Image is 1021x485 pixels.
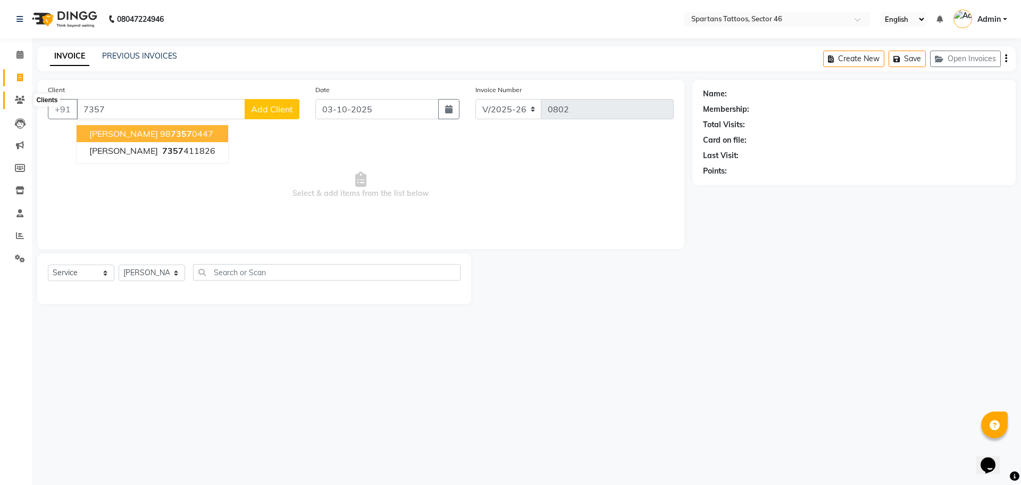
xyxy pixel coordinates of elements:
[160,128,213,139] ngb-highlight: 98 0447
[89,128,158,139] span: [PERSON_NAME]
[27,4,100,34] img: logo
[953,10,972,28] img: Admin
[245,99,299,119] button: Add Client
[703,135,747,146] div: Card on file:
[171,128,192,139] span: 7357
[34,94,60,106] div: Clients
[48,85,65,95] label: Client
[117,4,164,34] b: 08047224946
[50,47,89,66] a: INVOICE
[703,166,727,177] div: Points:
[703,88,727,100] div: Name:
[930,51,1001,67] button: Open Invoices
[89,145,158,156] span: [PERSON_NAME]
[315,85,330,95] label: Date
[889,51,926,67] button: Save
[193,264,461,281] input: Search or Scan
[823,51,884,67] button: Create New
[703,104,749,115] div: Membership:
[160,145,215,156] ngb-highlight: 411826
[162,145,183,156] span: 7357
[251,104,293,114] span: Add Client
[703,150,739,161] div: Last Visit:
[976,442,1010,474] iframe: chat widget
[977,14,1001,25] span: Admin
[48,99,78,119] button: +91
[77,99,245,119] input: Search by Name/Mobile/Email/Code
[703,119,745,130] div: Total Visits:
[48,132,674,239] span: Select & add items from the list below
[102,51,177,61] a: PREVIOUS INVOICES
[475,85,522,95] label: Invoice Number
